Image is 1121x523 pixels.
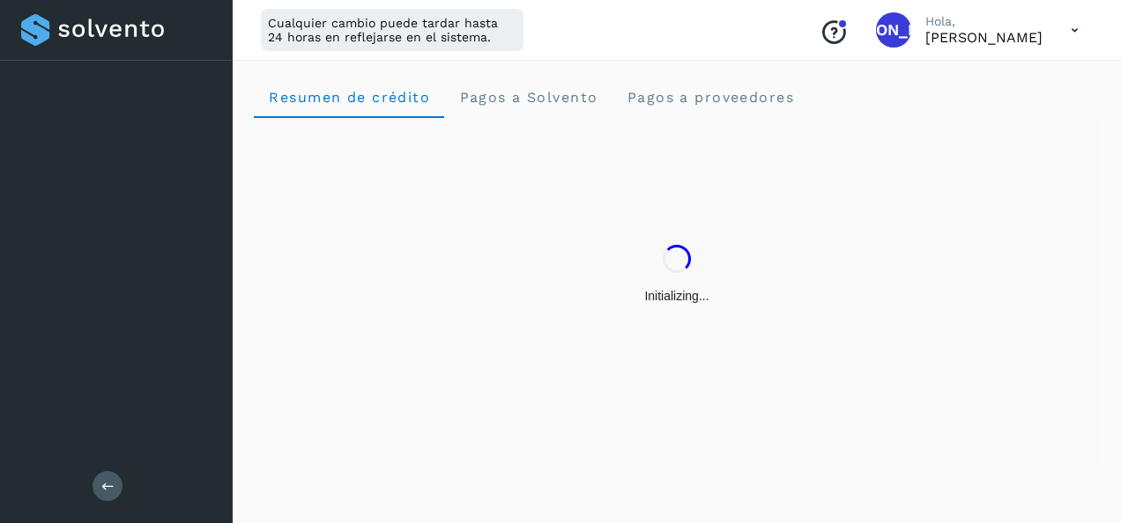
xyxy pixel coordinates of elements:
[626,89,794,106] span: Pagos a proveedores
[925,14,1043,29] p: Hola,
[261,9,523,51] div: Cualquier cambio puede tardar hasta 24 horas en reflejarse en el sistema.
[268,89,430,106] span: Resumen de crédito
[458,89,598,106] span: Pagos a Solvento
[925,29,1043,46] p: Jaime Amaro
